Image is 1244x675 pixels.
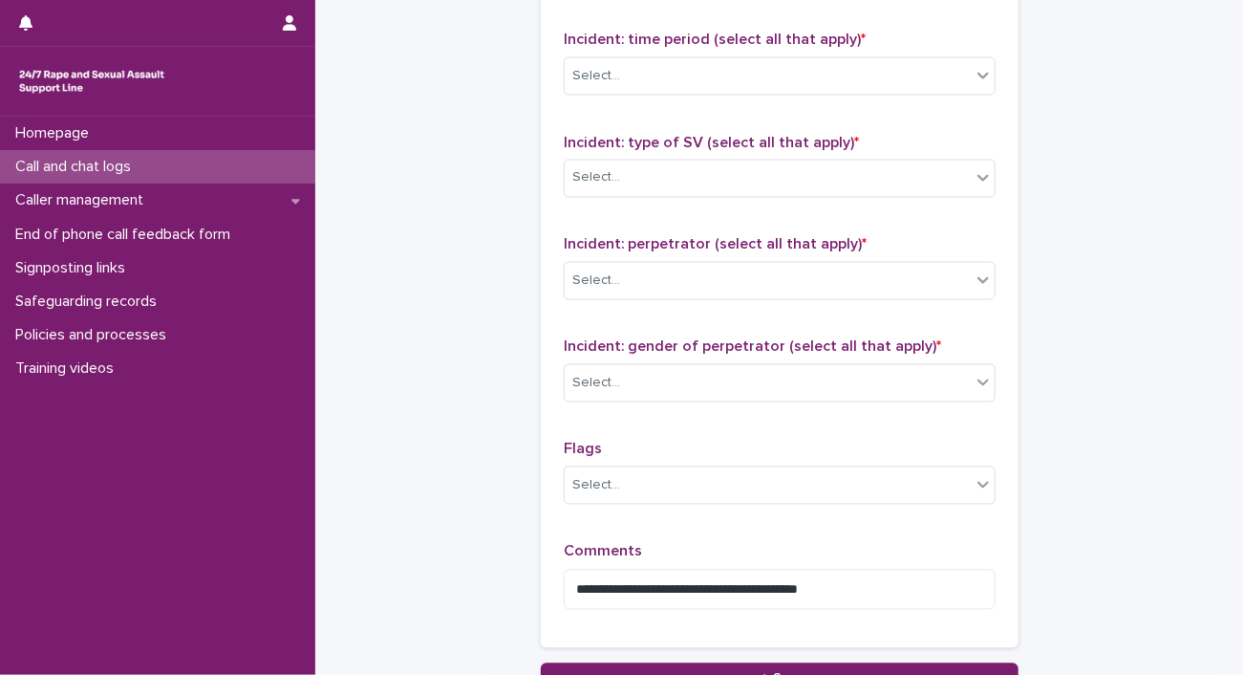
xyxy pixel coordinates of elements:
[8,259,140,277] p: Signposting links
[8,191,159,209] p: Caller management
[564,339,941,355] span: Incident: gender of perpetrator (select all that apply)
[8,226,246,244] p: End of phone call feedback form
[564,442,602,457] span: Flags
[572,168,620,188] div: Select...
[572,374,620,394] div: Select...
[572,66,620,86] div: Select...
[564,32,866,47] span: Incident: time period (select all that apply)
[8,359,129,378] p: Training videos
[572,476,620,496] div: Select...
[8,293,172,311] p: Safeguarding records
[564,135,859,150] span: Incident: type of SV (select all that apply)
[8,124,104,142] p: Homepage
[572,272,620,292] div: Select...
[8,158,146,176] p: Call and chat logs
[564,544,642,559] span: Comments
[15,62,168,100] img: rhQMoQhaT3yELyF149Cw
[8,326,182,344] p: Policies and processes
[564,237,867,252] span: Incident: perpetrator (select all that apply)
